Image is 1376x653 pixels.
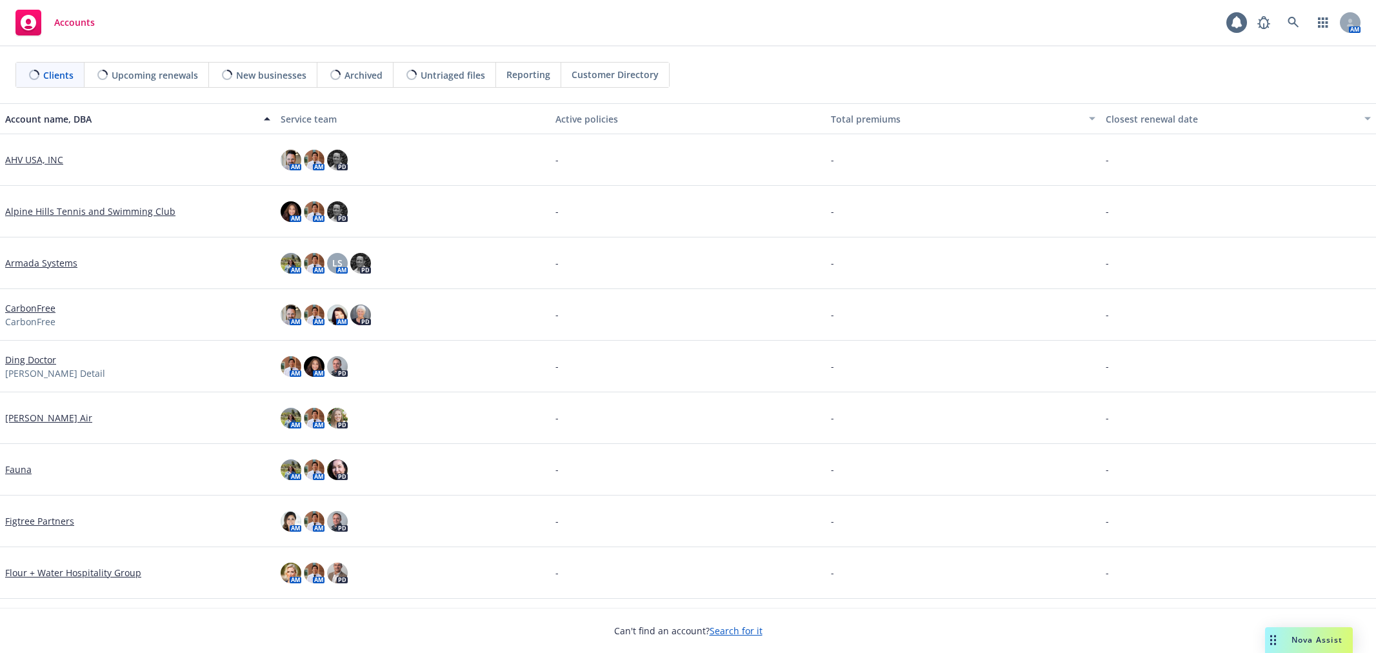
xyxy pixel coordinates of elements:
[1106,308,1109,321] span: -
[304,150,324,170] img: photo
[550,103,826,134] button: Active policies
[304,356,324,377] img: photo
[1106,112,1357,126] div: Closest renewal date
[327,511,348,532] img: photo
[281,459,301,480] img: photo
[304,201,324,222] img: photo
[112,68,198,82] span: Upcoming renewals
[344,68,383,82] span: Archived
[1106,153,1109,166] span: -
[350,305,371,325] img: photo
[831,112,1082,126] div: Total premiums
[1106,463,1109,476] span: -
[831,153,834,166] span: -
[1265,627,1353,653] button: Nova Assist
[281,563,301,583] img: photo
[555,359,559,373] span: -
[304,305,324,325] img: photo
[555,256,559,270] span: -
[1106,566,1109,579] span: -
[281,253,301,274] img: photo
[555,514,559,528] span: -
[327,201,348,222] img: photo
[1106,514,1109,528] span: -
[1291,634,1342,645] span: Nova Assist
[304,511,324,532] img: photo
[831,308,834,321] span: -
[304,459,324,480] img: photo
[831,566,834,579] span: -
[555,112,821,126] div: Active policies
[614,624,763,638] span: Can't find an account?
[5,367,105,380] span: [PERSON_NAME] Detail
[327,563,348,583] img: photo
[506,68,550,81] span: Reporting
[304,253,324,274] img: photo
[831,205,834,218] span: -
[281,305,301,325] img: photo
[5,514,74,528] a: Figtree Partners
[831,514,834,528] span: -
[332,256,343,270] span: LS
[1106,411,1109,425] span: -
[5,566,141,579] a: Flour + Water Hospitality Group
[1106,205,1109,218] span: -
[281,356,301,377] img: photo
[555,411,559,425] span: -
[275,103,551,134] button: Service team
[327,459,348,480] img: photo
[281,112,546,126] div: Service team
[5,112,256,126] div: Account name, DBA
[304,563,324,583] img: photo
[1251,10,1277,35] a: Report a Bug
[327,305,348,325] img: photo
[1310,10,1336,35] a: Switch app
[5,353,56,367] a: Ding Doctor
[5,315,55,328] span: CarbonFree
[831,463,834,476] span: -
[5,411,92,425] a: [PERSON_NAME] Air
[572,68,659,81] span: Customer Directory
[327,150,348,170] img: photo
[555,308,559,321] span: -
[281,150,301,170] img: photo
[281,511,301,532] img: photo
[281,201,301,222] img: photo
[421,68,485,82] span: Untriaged files
[555,566,559,579] span: -
[327,408,348,428] img: photo
[10,5,100,41] a: Accounts
[826,103,1101,134] button: Total premiums
[1265,627,1281,653] div: Drag to move
[5,463,32,476] a: Fauna
[327,356,348,377] img: photo
[5,301,55,315] a: CarbonFree
[350,253,371,274] img: photo
[5,256,77,270] a: Armada Systems
[555,205,559,218] span: -
[555,153,559,166] span: -
[5,153,63,166] a: AHV USA, INC
[1281,10,1306,35] a: Search
[5,205,175,218] a: Alpine Hills Tennis and Swimming Club
[555,463,559,476] span: -
[831,411,834,425] span: -
[281,408,301,428] img: photo
[43,68,74,82] span: Clients
[1101,103,1376,134] button: Closest renewal date
[831,359,834,373] span: -
[831,256,834,270] span: -
[304,408,324,428] img: photo
[1106,256,1109,270] span: -
[710,625,763,637] a: Search for it
[1106,359,1109,373] span: -
[54,17,95,28] span: Accounts
[236,68,306,82] span: New businesses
